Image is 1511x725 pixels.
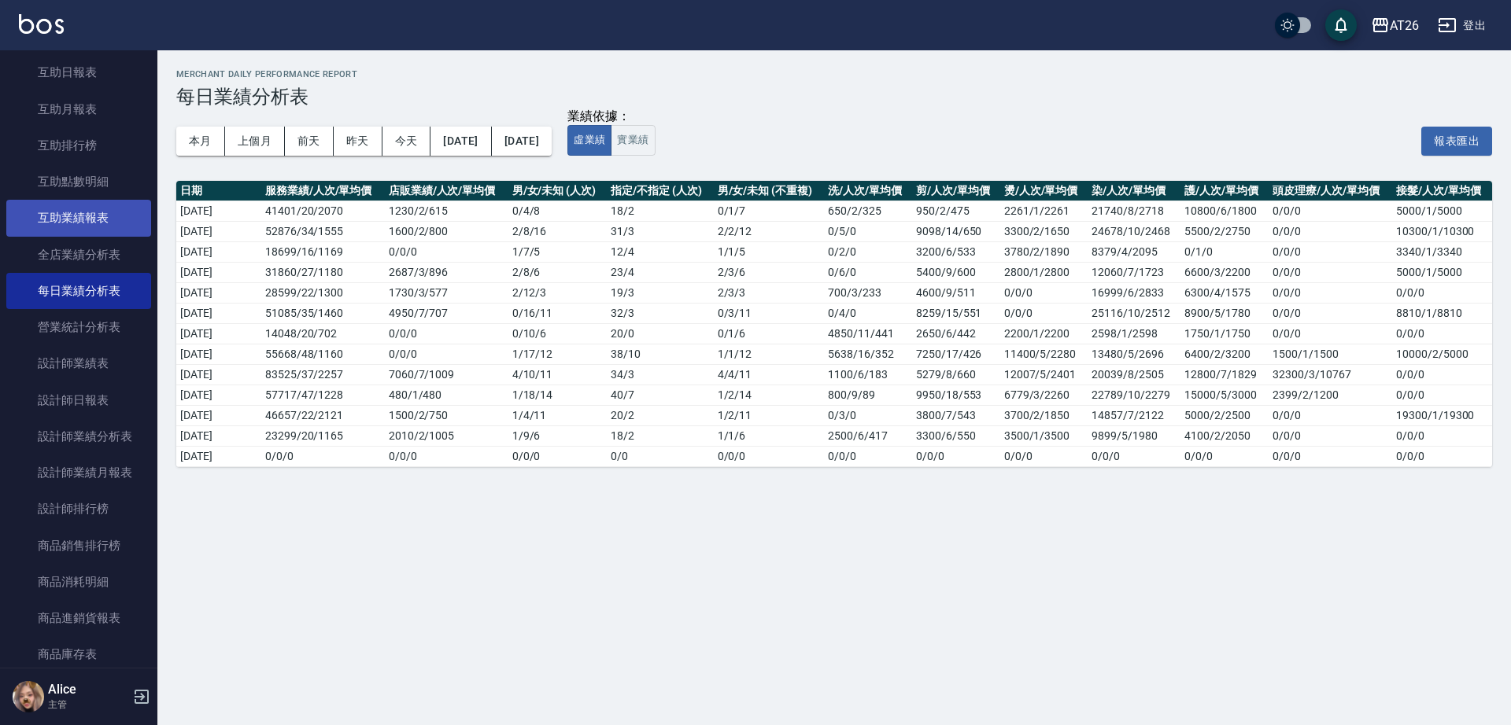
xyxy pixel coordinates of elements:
[824,221,912,241] td: 0/5/0
[261,425,385,446] td: 23299 / 20 / 1165
[1392,303,1492,323] td: 8810/1/8810
[261,303,385,323] td: 51085 / 35 / 1460
[714,282,825,303] td: 2 / 3 / 3
[912,364,1000,385] td: 5279/8/660
[824,181,912,201] th: 洗/人次/單均價
[1365,9,1425,42] button: AT26
[607,425,713,446] td: 18 / 2
[1269,201,1392,221] td: 0/0/0
[1269,364,1392,385] td: 32300/3/10767
[1088,241,1180,262] td: 8379/4/2095
[1088,323,1180,344] td: 2598/1/2598
[261,364,385,385] td: 83525 / 37 / 2257
[607,344,713,364] td: 38 / 10
[1392,405,1492,425] td: 19300/1/19300
[1000,303,1088,323] td: 0/0/0
[261,385,385,405] td: 57717 / 47 / 1228
[714,262,825,282] td: 2 / 3 / 6
[261,221,385,241] td: 52876 / 34 / 1555
[912,241,1000,262] td: 3200/6/533
[1269,221,1392,241] td: 0/0/0
[912,282,1000,303] td: 4600/9/511
[1180,241,1269,262] td: 0/1/0
[6,237,151,273] a: 全店業績分析表
[1392,181,1492,201] th: 接髮/人次/單均價
[6,273,151,309] a: 每日業績分析表
[1180,323,1269,344] td: 1750/1/1750
[1000,282,1088,303] td: 0/0/0
[1269,425,1392,446] td: 0/0/0
[607,241,713,262] td: 12 / 4
[912,425,1000,446] td: 3300/6/550
[261,405,385,425] td: 46657 / 22 / 2121
[508,344,608,364] td: 1 / 17 / 12
[824,303,912,323] td: 0/4/0
[824,425,912,446] td: 2500/6/417
[1088,344,1180,364] td: 13480/5/2696
[176,86,1492,108] h3: 每日業績分析表
[48,682,128,697] h5: Alice
[334,127,382,156] button: 昨天
[1269,262,1392,282] td: 0/0/0
[508,446,608,466] td: 0 / 0 / 0
[1000,446,1088,466] td: 0/0/0
[824,241,912,262] td: 0/2/0
[261,181,385,201] th: 服務業績/人次/單均價
[261,344,385,364] td: 55668 / 48 / 1160
[508,303,608,323] td: 0 / 16 / 11
[912,181,1000,201] th: 剪/人次/單均價
[1180,201,1269,221] td: 10800/6/1800
[176,323,261,344] td: [DATE]
[824,446,912,466] td: 0/0/0
[508,425,608,446] td: 1 / 9 / 6
[1392,221,1492,241] td: 10300/1/10300
[508,262,608,282] td: 2 / 8 / 6
[611,125,655,156] button: 實業績
[285,127,334,156] button: 前天
[508,385,608,405] td: 1 / 18 / 14
[714,446,825,466] td: 0 / 0 / 0
[6,528,151,564] a: 商品銷售排行榜
[385,221,508,241] td: 1600 / 2 / 800
[1392,425,1492,446] td: 0/0/0
[607,385,713,405] td: 40 / 7
[1180,262,1269,282] td: 6600/3/2200
[6,309,151,345] a: 營業統計分析表
[1088,446,1180,466] td: 0/0/0
[176,221,261,241] td: [DATE]
[385,241,508,262] td: 0 / 0 / 0
[1180,344,1269,364] td: 6400/2/3200
[430,127,491,156] button: [DATE]
[6,636,151,672] a: 商品庫存表
[1392,446,1492,466] td: 0/0/0
[508,221,608,241] td: 2 / 8 / 16
[508,405,608,425] td: 1 / 4 / 11
[1000,181,1088,201] th: 燙/人次/單均價
[912,385,1000,405] td: 9950/18/553
[1392,282,1492,303] td: 0/0/0
[607,262,713,282] td: 23 / 4
[824,282,912,303] td: 700/3/233
[261,323,385,344] td: 14048 / 20 / 702
[607,181,713,201] th: 指定/不指定 (人次)
[6,455,151,491] a: 設計師業績月報表
[176,303,261,323] td: [DATE]
[385,262,508,282] td: 2687 / 3 / 896
[1000,364,1088,385] td: 12007/5/2401
[1392,364,1492,385] td: 0/0/0
[912,221,1000,241] td: 9098/14/650
[176,69,1492,79] h2: merchant daily performance report
[385,405,508,425] td: 1500 / 2 / 750
[1000,385,1088,405] td: 6779/3/2260
[714,221,825,241] td: 2 / 2 / 12
[176,181,1492,467] table: a dense table
[176,201,261,221] td: [DATE]
[492,127,552,156] button: [DATE]
[1000,425,1088,446] td: 3500/1/3500
[567,109,655,125] div: 業績依據：
[508,201,608,221] td: 0 / 4 / 8
[6,491,151,527] a: 設計師排行榜
[1392,385,1492,405] td: 0/0/0
[176,425,261,446] td: [DATE]
[1269,385,1392,405] td: 2399/2/1200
